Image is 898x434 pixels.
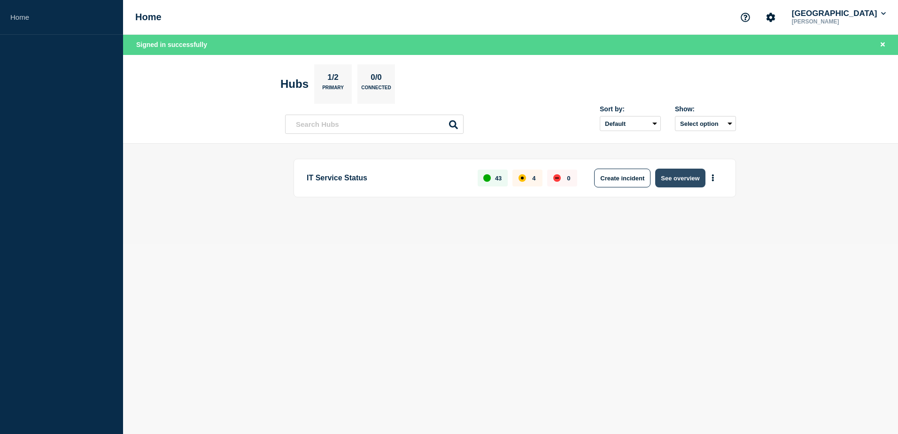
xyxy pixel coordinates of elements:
p: 1/2 [324,73,342,85]
button: Account settings [761,8,781,27]
p: IT Service Status [307,169,467,187]
p: Primary [322,85,344,95]
p: Connected [361,85,391,95]
p: 43 [495,175,502,182]
button: More actions [707,170,719,187]
div: affected [519,174,526,182]
button: Close banner [877,39,889,50]
p: 4 [532,175,535,182]
button: [GEOGRAPHIC_DATA] [790,9,888,18]
select: Sort by [600,116,661,131]
div: Show: [675,105,736,113]
p: [PERSON_NAME] [790,18,888,25]
h2: Hubs [280,77,309,91]
div: down [553,174,561,182]
p: 0 [567,175,570,182]
button: Create incident [594,169,650,187]
button: Select option [675,116,736,131]
input: Search Hubs [285,115,464,134]
span: Signed in successfully [136,41,207,48]
p: 0/0 [367,73,386,85]
div: Sort by: [600,105,661,113]
h1: Home [135,12,162,23]
button: See overview [655,169,705,187]
div: up [483,174,491,182]
button: Support [735,8,755,27]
